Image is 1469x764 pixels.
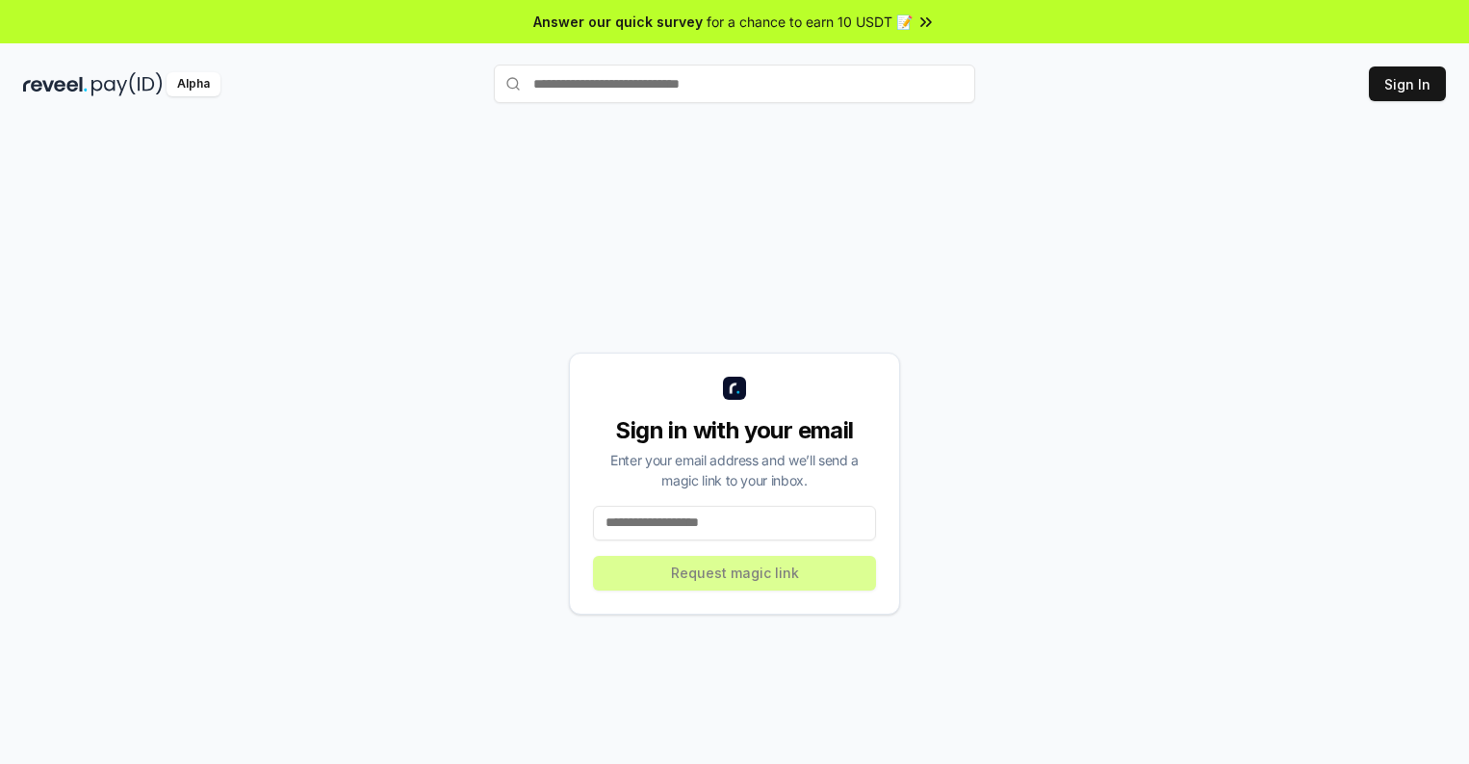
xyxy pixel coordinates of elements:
[593,415,876,446] div: Sign in with your email
[1369,66,1446,101] button: Sign In
[91,72,163,96] img: pay_id
[723,377,746,400] img: logo_small
[707,12,913,32] span: for a chance to earn 10 USDT 📝
[593,450,876,490] div: Enter your email address and we’ll send a magic link to your inbox.
[167,72,220,96] div: Alpha
[533,12,703,32] span: Answer our quick survey
[23,72,88,96] img: reveel_dark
